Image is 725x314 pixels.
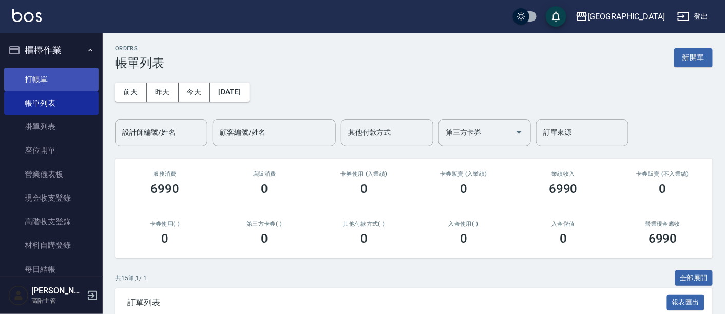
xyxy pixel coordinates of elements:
[161,231,168,246] h3: 0
[227,221,302,227] h2: 第三方卡券(-)
[115,273,147,283] p: 共 15 筆, 1 / 1
[227,171,302,178] h2: 店販消費
[4,210,99,233] a: 高階收支登錄
[360,231,368,246] h3: 0
[115,56,164,70] h3: 帳單列表
[426,171,501,178] h2: 卡券販賣 (入業績)
[115,45,164,52] h2: ORDERS
[327,171,402,178] h2: 卡券使用 (入業績)
[426,221,501,227] h2: 入金使用(-)
[560,231,567,246] h3: 0
[673,7,713,26] button: 登出
[4,258,99,281] a: 每日結帳
[31,296,84,305] p: 高階主管
[526,171,601,178] h2: 業績收入
[4,233,99,257] a: 材料自購登錄
[360,182,368,196] h3: 0
[674,48,713,67] button: 新開單
[625,221,700,227] h2: 營業現金應收
[210,83,249,102] button: [DATE]
[526,221,601,227] h2: 入金儲值
[261,231,268,246] h3: 0
[4,186,99,210] a: 現金收支登錄
[261,182,268,196] h3: 0
[571,6,669,27] button: [GEOGRAPHIC_DATA]
[659,182,666,196] h3: 0
[12,9,42,22] img: Logo
[150,182,179,196] h3: 6990
[127,298,667,308] span: 訂單列表
[511,124,527,141] button: Open
[4,37,99,64] button: 櫃檯作業
[546,6,566,27] button: save
[127,221,202,227] h2: 卡券使用(-)
[115,83,147,102] button: 前天
[31,286,84,296] h5: [PERSON_NAME]
[147,83,179,102] button: 昨天
[460,182,467,196] h3: 0
[549,182,578,196] h3: 6990
[4,163,99,186] a: 營業儀表板
[4,68,99,91] a: 打帳單
[4,115,99,139] a: 掛單列表
[667,295,705,310] button: 報表匯出
[327,221,402,227] h2: 其他付款方式(-)
[460,231,467,246] h3: 0
[675,270,713,286] button: 全部展開
[179,83,211,102] button: 今天
[667,297,705,307] a: 報表匯出
[127,171,202,178] h3: 服務消費
[648,231,677,246] h3: 6990
[625,171,700,178] h2: 卡券販賣 (不入業績)
[4,91,99,115] a: 帳單列表
[4,139,99,162] a: 座位開單
[674,52,713,62] a: 新開單
[588,10,665,23] div: [GEOGRAPHIC_DATA]
[8,285,29,306] img: Person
